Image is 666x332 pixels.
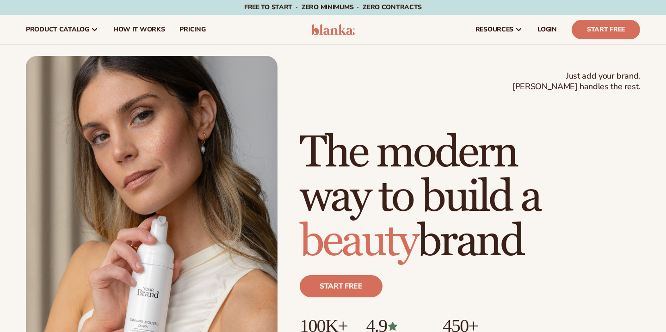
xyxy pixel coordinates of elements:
span: resources [475,26,513,33]
a: pricing [172,15,213,44]
a: Start free [300,275,382,297]
a: resources [468,15,530,44]
a: LOGIN [530,15,564,44]
h1: The modern way to build a brand [300,131,640,264]
span: LOGIN [537,26,557,33]
a: product catalog [18,15,106,44]
span: Free to start · ZERO minimums · ZERO contracts [244,3,422,12]
span: pricing [179,26,205,33]
img: logo [311,24,355,35]
span: How It Works [113,26,165,33]
span: product catalog [26,26,89,33]
span: Just add your brand. [PERSON_NAME] handles the rest. [512,71,640,92]
span: beauty [300,215,417,269]
a: Start Free [572,20,640,39]
a: How It Works [106,15,173,44]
